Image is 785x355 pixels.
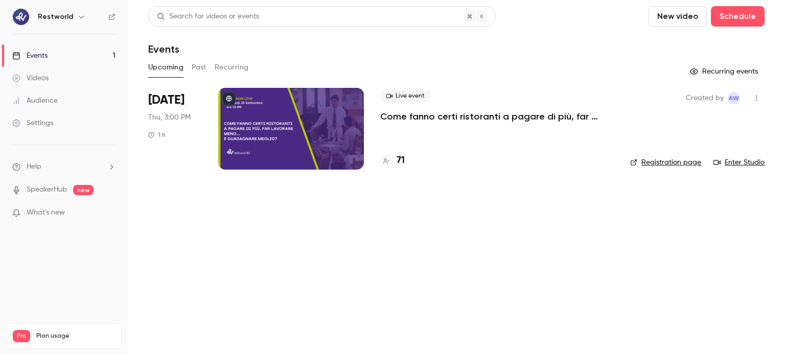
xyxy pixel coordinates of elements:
li: help-dropdown-opener [12,161,116,172]
span: Pro [13,330,30,342]
div: Settings [12,118,53,128]
a: 71 [380,154,405,168]
div: 1 h [148,131,166,139]
h4: 71 [397,154,405,168]
span: What's new [27,207,65,218]
span: new [73,185,94,195]
button: Recurring events [685,63,765,80]
h1: Events [148,43,179,55]
div: Audience [12,96,58,106]
span: Live event [380,90,431,102]
span: Help [27,161,41,172]
span: Thu, 3:00 PM [148,112,191,123]
a: SpeakerHub [27,184,67,195]
div: Videos [12,73,49,83]
button: Past [192,59,206,76]
span: AW [729,92,739,104]
span: Created by [686,92,724,104]
button: Recurring [215,59,249,76]
button: Upcoming [148,59,183,76]
span: [DATE] [148,92,184,108]
button: Schedule [711,6,765,27]
h6: Restworld [38,12,73,22]
div: Events [12,51,48,61]
a: Come fanno certi ristoranti a pagare di più, far lavorare meno… e guadagnare meglio? [380,110,614,123]
img: Restworld [13,9,29,25]
a: Enter Studio [713,157,765,168]
span: Plan usage [36,332,115,340]
button: New video [649,6,707,27]
div: Sep 25 Thu, 3:00 PM (Europe/Rome) [148,88,202,170]
a: Registration page [630,157,701,168]
span: Assistenza Workers [728,92,740,104]
iframe: Noticeable Trigger [103,208,116,218]
div: Search for videos or events [157,11,259,22]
